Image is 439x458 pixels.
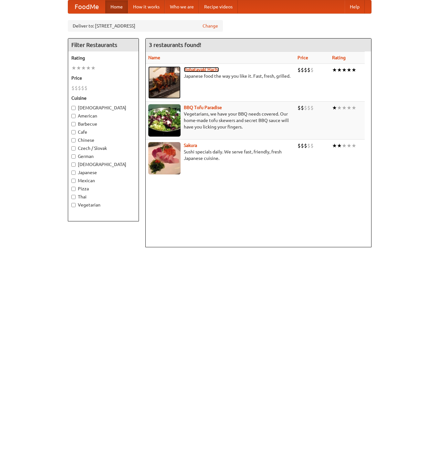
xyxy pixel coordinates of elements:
[301,66,304,73] li: $
[337,66,342,73] li: ★
[71,195,76,199] input: Thai
[148,73,292,79] p: Japanese food the way you like it. Fast, fresh, grilled.
[148,104,181,137] img: tofuparadise.jpg
[184,143,197,148] a: Sakura
[148,111,292,130] p: Vegetarians, we have your BBQ needs covered. Our home-made tofu skewers and secret BBQ sauce will...
[71,185,135,192] label: Pizza
[81,84,84,92] li: $
[332,55,346,60] a: Rating
[304,104,307,111] li: $
[71,95,135,101] h5: Cuisine
[307,104,310,111] li: $
[91,64,96,72] li: ★
[71,137,135,143] label: Chinese
[337,104,342,111] li: ★
[71,177,135,184] label: Mexican
[71,179,76,183] input: Mexican
[68,39,139,51] h4: Filter Restaurants
[81,64,86,72] li: ★
[337,142,342,149] li: ★
[71,113,135,119] label: American
[71,162,76,167] input: [DEMOGRAPHIC_DATA]
[71,194,135,200] label: Thai
[298,142,301,149] li: $
[351,142,356,149] li: ★
[304,142,307,149] li: $
[148,66,181,99] img: robatayaki.jpg
[298,66,301,73] li: $
[165,0,199,13] a: Who we are
[184,67,219,72] a: Robatayaki Hachi
[71,154,76,159] input: German
[86,64,91,72] li: ★
[148,55,160,60] a: Name
[342,66,347,73] li: ★
[310,104,314,111] li: $
[351,104,356,111] li: ★
[310,66,314,73] li: $
[351,66,356,73] li: ★
[71,146,76,151] input: Czech / Slovak
[71,202,135,208] label: Vegetarian
[71,105,135,111] label: [DEMOGRAPHIC_DATA]
[71,171,76,175] input: Japanese
[184,105,222,110] a: BBQ Tofu Paradise
[347,66,351,73] li: ★
[332,104,337,111] li: ★
[345,0,365,13] a: Help
[71,161,135,168] label: [DEMOGRAPHIC_DATA]
[71,55,135,61] h5: Rating
[71,122,76,126] input: Barbecue
[71,75,135,81] h5: Price
[304,66,307,73] li: $
[347,104,351,111] li: ★
[307,142,310,149] li: $
[203,23,218,29] a: Change
[148,149,292,162] p: Sushi specials daily. We serve fast, friendly, fresh Japanese cuisine.
[128,0,165,13] a: How it works
[332,66,337,73] li: ★
[301,142,304,149] li: $
[71,138,76,142] input: Chinese
[71,84,75,92] li: $
[298,55,308,60] a: Price
[84,84,88,92] li: $
[71,121,135,127] label: Barbecue
[149,42,201,48] ng-pluralize: 3 restaurants found!
[78,84,81,92] li: $
[307,66,310,73] li: $
[310,142,314,149] li: $
[148,142,181,174] img: sakura.jpg
[71,145,135,151] label: Czech / Slovak
[76,64,81,72] li: ★
[71,114,76,118] input: American
[75,84,78,92] li: $
[342,104,347,111] li: ★
[298,104,301,111] li: $
[71,106,76,110] input: [DEMOGRAPHIC_DATA]
[71,187,76,191] input: Pizza
[332,142,337,149] li: ★
[71,129,135,135] label: Cafe
[342,142,347,149] li: ★
[347,142,351,149] li: ★
[71,153,135,160] label: German
[68,0,105,13] a: FoodMe
[105,0,128,13] a: Home
[71,169,135,176] label: Japanese
[71,130,76,134] input: Cafe
[199,0,238,13] a: Recipe videos
[71,64,76,72] li: ★
[71,203,76,207] input: Vegetarian
[68,20,223,32] div: Deliver to: [STREET_ADDRESS]
[301,104,304,111] li: $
